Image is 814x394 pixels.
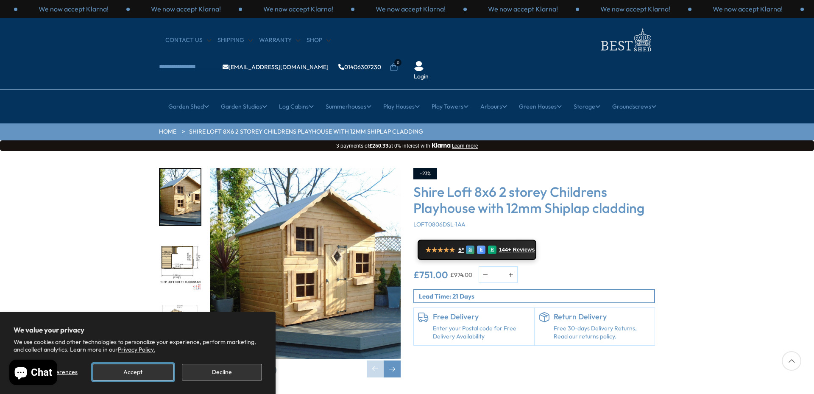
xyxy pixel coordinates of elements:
[390,63,398,72] a: 0
[242,4,354,14] div: 1 / 3
[7,360,60,387] inbox-online-store-chat: Shopify online store chat
[383,96,420,117] a: Play Houses
[425,246,455,254] span: ★★★★★
[17,4,130,14] div: 2 / 3
[499,246,511,253] span: 144+
[413,221,466,228] span: LOFT0806DSL-1AA
[210,168,401,377] div: 1 / 11
[14,326,262,334] h2: We value your privacy
[419,292,654,301] p: Lead Time: 21 Days
[223,64,329,70] a: [EMAIL_ADDRESS][DOMAIN_NAME]
[160,235,201,292] img: LOFTFPBUILDINGASSEMBLYDRAWINGFLOORPLANMMFT_256b244f-8818-4be4-beeb-9dff5f9dc2ea_200x200.jpg
[160,302,201,358] img: LOFTFPBUILDINGASSEMBLYDRAWINGMMFTFRONT_aec86699-4162-49cc-96e2-b0a0a0b96f6a_200x200.jpg
[159,235,201,293] div: 2 / 11
[118,346,155,353] a: Privacy Policy.
[168,96,209,117] a: Garden Shed
[432,96,468,117] a: Play Towers
[691,4,804,14] div: 2 / 3
[414,61,424,71] img: User Icon
[414,73,429,81] a: Login
[477,246,485,254] div: E
[394,59,401,66] span: 0
[93,364,173,380] button: Accept
[466,246,474,254] div: G
[165,36,211,45] a: CONTACT US
[217,36,253,45] a: Shipping
[418,240,536,260] a: ★★★★★ 5* G E R 144+ Reviews
[384,360,401,377] div: Next slide
[488,246,496,254] div: R
[354,4,467,14] div: 2 / 3
[307,36,331,45] a: Shop
[159,168,201,226] div: 1 / 11
[263,4,333,14] p: We now accept Klarna!
[413,168,437,179] div: -23%
[596,26,655,54] img: logo
[713,4,783,14] p: We now accept Klarna!
[189,128,423,136] a: Shire Loft 8x6 2 storey Childrens Playhouse with 12mm Shiplap cladding
[182,364,262,380] button: Decline
[338,64,381,70] a: 01406307230
[579,4,691,14] div: 1 / 3
[554,324,651,341] p: Free 30-days Delivery Returns, Read our returns policy.
[259,36,300,45] a: Warranty
[160,169,201,225] img: Loftplayhouse_1576fe48-f8f7-418f-8cc8-d4d72ac2f997_200x200.jpg
[450,272,472,278] del: £974.00
[151,4,221,14] p: We now accept Klarna!
[600,4,670,14] p: We now accept Klarna!
[159,301,201,359] div: 3 / 11
[413,270,448,279] ins: £751.00
[480,96,507,117] a: Arbours
[488,4,558,14] p: We now accept Klarna!
[467,4,579,14] div: 3 / 3
[326,96,371,117] a: Summerhouses
[433,324,530,341] a: Enter your Postal code for Free Delivery Availability
[574,96,600,117] a: Storage
[279,96,314,117] a: Log Cabins
[159,128,176,136] a: HOME
[210,168,401,359] img: Shire Loft 8x6 2 storey Childrens Playhouse with 12mm Shiplap cladding - Best Shed
[367,360,384,377] div: Previous slide
[612,96,656,117] a: Groundscrews
[39,4,109,14] p: We now accept Klarna!
[221,96,267,117] a: Garden Studios
[14,338,262,353] p: We use cookies and other technologies to personalize your experience, perform marketing, and coll...
[413,184,655,216] h3: Shire Loft 8x6 2 storey Childrens Playhouse with 12mm Shiplap cladding
[130,4,242,14] div: 3 / 3
[519,96,562,117] a: Green Houses
[433,312,530,321] h6: Free Delivery
[513,246,535,253] span: Reviews
[554,312,651,321] h6: Return Delivery
[376,4,446,14] p: We now accept Klarna!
